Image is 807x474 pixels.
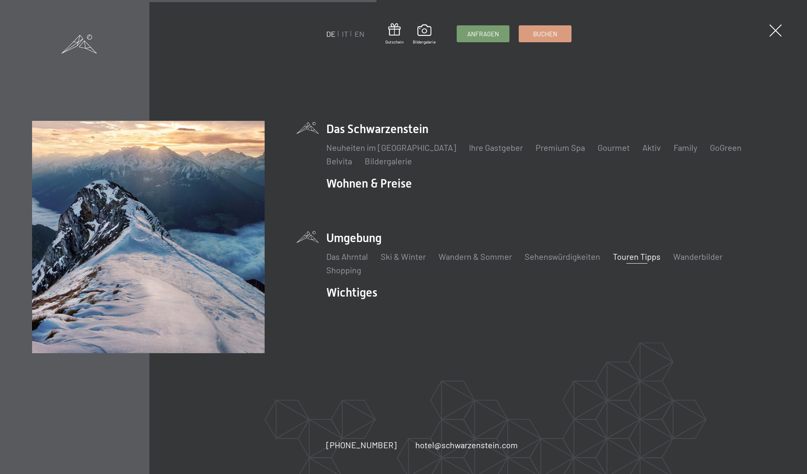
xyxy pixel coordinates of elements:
[710,142,742,153] a: GoGreen
[365,156,412,166] a: Bildergalerie
[467,30,499,38] span: Anfragen
[326,439,397,451] a: [PHONE_NUMBER]
[415,439,518,451] a: hotel@schwarzenstein.com
[413,39,436,45] span: Bildergalerie
[385,39,403,45] span: Gutschein
[385,23,403,45] a: Gutschein
[355,29,364,38] a: EN
[613,251,661,262] a: Touren Tipps
[673,251,723,262] a: Wanderbilder
[326,29,336,38] a: DE
[674,142,697,153] a: Family
[381,251,426,262] a: Ski & Winter
[642,142,661,153] a: Aktiv
[536,142,585,153] a: Premium Spa
[525,251,600,262] a: Sehenswürdigkeiten
[533,30,557,38] span: Buchen
[519,26,571,42] a: Buchen
[439,251,512,262] a: Wandern & Sommer
[457,26,509,42] a: Anfragen
[598,142,630,153] a: Gourmet
[32,121,265,354] img: Wellnesshotel Südtirol SCHWARZENSTEIN - Wellnessurlaub in den Alpen, Wandern und Wellness
[326,265,361,275] a: Shopping
[326,251,368,262] a: Das Ahrntal
[342,29,348,38] a: IT
[326,440,397,450] span: [PHONE_NUMBER]
[413,25,436,45] a: Bildergalerie
[326,156,352,166] a: Belvita
[469,142,523,153] a: Ihre Gastgeber
[326,142,456,153] a: Neuheiten im [GEOGRAPHIC_DATA]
